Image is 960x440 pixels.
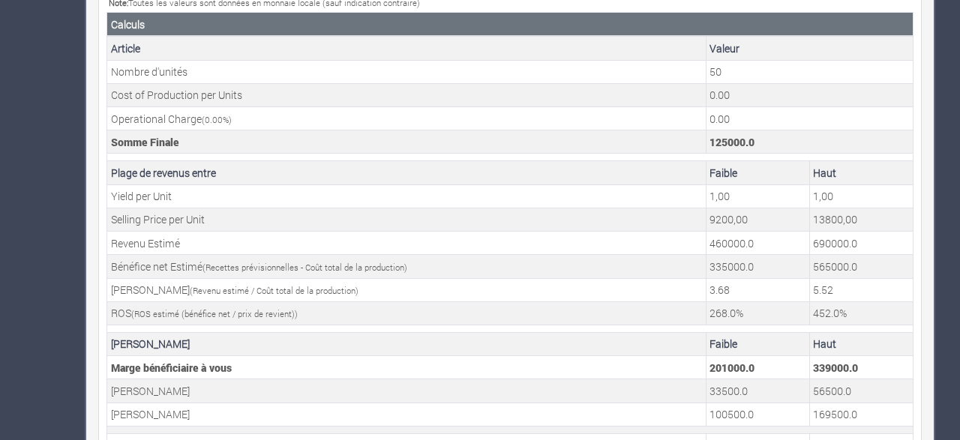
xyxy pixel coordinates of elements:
[111,337,190,351] b: [PERSON_NAME]
[107,278,706,301] td: [PERSON_NAME]
[706,379,809,403] td: Marge bénéficiaire de sous-traitance (marge estimative minimale de profit *)
[809,379,913,403] td: Marge bénéficiaire de sous-traitance (marge bénéficiaire maximale estimée de profit *)
[809,278,913,301] td: Votre marge bénéficiaire maximale estimée (chiffre d'affaires estimé / coût total de production)
[202,114,232,125] small: ( %)
[706,301,809,325] td: Votre retour sur investissement minimum estimé (coût net / prix de revient)
[107,301,706,325] td: ROS
[190,285,358,296] small: (Revenu estimé / Coût total de la production)
[709,337,737,351] b: Faible
[813,337,836,351] b: Haut
[706,83,913,106] td: This is the cost of a Units
[706,184,809,208] td: Your estimated minimum Yield per Unit
[809,184,913,208] td: Your estimated maximum Yield per Unit
[107,208,706,231] td: Selling Price per Unit
[107,13,913,37] th: Calculs
[809,232,913,255] td: Votre revenu estimé attendu (Total général * Pourcentage de revenu maximum estimé)
[107,107,706,130] td: Operational Charge
[706,403,809,426] td: Croissance des bénéfices de Grow For Me (marge estimée des bénéfices min * Croissance des bénéfices)
[107,60,706,83] td: Nombre d'unités
[809,356,913,379] td: Votre marge bénéficiaire (maximum bénéfice estimé * marge bénéficiaire)
[706,278,809,301] td: Votre marge bénéficiaire minimale estimée (chiffre d'affaires estimé / coût total de production)
[706,60,913,83] td: This is the number of Units
[107,403,706,426] td: [PERSON_NAME]
[107,184,706,208] td: Yield per Unit
[131,308,298,319] small: (ROS estimé (bénéfice net / prix de revient))
[809,403,913,426] td: Cultivez pour moi la marge bénéficiaire (Max Bénéfice estimé * Cultivez pour moi la marge bénéfic...
[813,166,836,180] b: Haut
[706,107,913,130] td: This is the operational charge by Grow For Me
[202,262,407,273] small: (Recettes prévisionnelles - Coût total de la production)
[107,232,706,255] td: Revenu Estimé
[706,232,809,255] td: Votre revenu estimatif attendu (Total général * Pourcentage de revenu minimum estimé)
[709,41,739,55] b: Valeur
[809,208,913,231] td: Your estimated maximum Selling Price per Unit
[809,255,913,278] td: Votre bénéfice estimé à réaliser (Prix de vente - Total général)
[706,356,809,379] td: Votre marge bénéficiaire (minimum estimé bénéfice * marge bénéficiaire)
[111,41,140,55] b: Article
[706,130,913,154] td: This is the Total Cost. (Units Cost + (Operational Charge * Units Cost)) * No of Units
[205,114,223,125] span: 0.00
[111,166,216,180] b: Plage de revenus entre
[809,301,913,325] td: Votre retour sur investissement maximum estimé (prix de revient net / prix de revient)
[709,166,737,180] b: Faible
[107,255,706,278] td: Bénéfice net Estimé
[706,255,809,278] td: Votre bénéfice estimé à réaliser (Prix de vente - Total général)
[107,379,706,403] td: [PERSON_NAME]
[111,135,178,149] b: Somme Finale
[107,356,706,379] td: Marge bénéficiaire à vous
[107,83,706,106] td: Cost of Production per Units
[706,208,809,231] td: Your estimated minimum Selling Price per Unit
